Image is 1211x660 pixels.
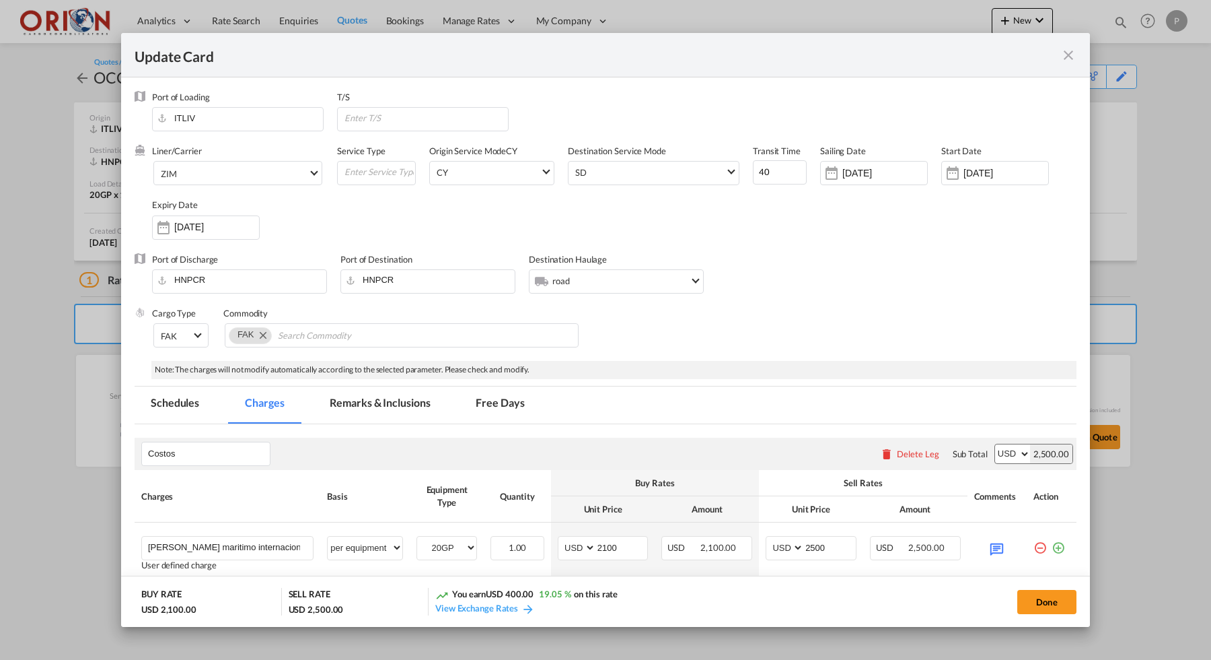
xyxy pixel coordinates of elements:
[1060,47,1076,63] md-icon: icon-close fg-AAA8AD m-0 pointer
[225,323,579,348] md-chips-wrap: Chips container. Use arrow keys to select chips.
[141,490,314,502] div: Charges
[552,275,570,286] div: road
[539,589,571,599] span: 19.05 %
[121,33,1090,627] md-dialog: Update Card Port ...
[141,560,314,570] div: User defined charge
[490,490,544,502] div: Quantity
[435,603,535,614] a: View Exchange Rates
[529,254,607,265] label: Destination Haulage
[700,542,736,553] span: 2,100.00
[863,496,967,523] th: Amount
[337,145,386,156] label: Service Type
[142,537,313,557] md-input-container: Flete maritimo internacional Livorno a Puerto Cortes
[135,387,215,424] md-tab-item: Schedules
[327,490,403,502] div: Basis
[820,145,866,156] label: Sailing Date
[876,542,907,553] span: USD
[289,603,344,616] div: USD 2,500.00
[551,270,703,292] md-select: Select Destination Haulage: road
[141,588,182,603] div: BUY RATE
[435,589,449,602] md-icon: icon-trending-up
[486,589,534,599] span: USD 400.00
[963,168,1048,178] input: Start Date
[135,46,1060,63] div: Update Card
[1027,470,1076,523] th: Action
[328,537,402,558] select: per equipment
[967,470,1027,523] th: Comments
[575,167,587,178] div: SD
[667,542,698,553] span: USD
[141,603,196,616] div: USD 2,100.00
[804,537,856,557] input: 2500
[152,92,210,102] label: Port of Loading
[337,92,350,102] label: T/S
[161,331,177,341] div: FAK
[574,162,739,181] md-select: Select Destination Service Mode: SD
[437,167,448,178] div: CY
[237,329,254,339] span: FAK
[1030,444,1072,463] div: 2,500.00
[153,161,322,185] md-select: Select Liner: ZIM
[237,328,256,341] div: FAK. Press delete to remove this chip.
[655,496,759,523] th: Amount
[753,160,807,185] input: 0
[953,448,988,460] div: Sub Total
[289,588,330,603] div: SELL RATE
[151,361,1076,379] div: Note: The charges will not modify automatically according to the selected parameter. Please check...
[223,308,268,319] label: Commodity
[551,496,655,523] th: Unit Price
[343,108,508,128] input: Enter T/S
[766,477,960,489] div: Sell Rates
[558,477,752,489] div: Buy Rates
[435,588,618,602] div: You earn on this rate
[429,145,506,156] label: Origin Service Mode
[908,542,944,553] span: 2,500.00
[753,145,801,156] label: Transit Time
[509,542,527,553] span: 1.00
[1017,590,1076,614] button: Done
[568,145,666,156] label: Destination Service Mode
[435,162,554,181] md-select: Select Origin Service Mode: CY
[229,387,300,424] md-tab-item: Charges
[174,222,259,232] input: Expiry Date
[135,387,554,424] md-pagination-wrapper: Use the left and right arrow keys to navigate between tabs
[159,270,326,290] input: Enter Port of Discharge
[152,199,198,210] label: Expiry Date
[343,162,415,182] input: Enter Service Type
[314,387,446,424] md-tab-item: Remarks & Inclusions
[135,307,145,318] img: cargo.png
[897,449,939,459] div: Delete Leg
[460,387,540,424] md-tab-item: Free Days
[161,168,177,179] div: ZIM
[152,254,218,265] label: Port of Discharge
[880,449,939,459] button: Delete Leg
[148,537,313,557] input: Charge Name
[347,270,515,290] input: Enter Port of Destination
[941,145,982,156] label: Start Date
[251,328,271,341] button: Remove FAK
[148,444,270,464] input: Leg Name
[429,145,568,199] div: CY
[416,484,477,508] div: Equipment Type
[1033,536,1047,550] md-icon: icon-minus-circle-outline red-400-fg
[1052,536,1065,550] md-icon: icon-plus-circle-outline green-400-fg
[880,447,893,461] md-icon: icon-delete
[340,254,412,265] label: Port of Destination
[842,168,927,178] input: Select Date
[152,308,196,319] label: Cargo Type
[596,537,648,557] input: 2100
[759,496,863,523] th: Unit Price
[152,145,202,156] label: Liner/Carrier
[521,602,535,616] md-icon: icon-arrow-right
[153,323,209,348] md-select: Select Cargo type: FAK
[278,325,401,347] input: Search Commodity
[159,108,323,128] input: Enter Port of Loading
